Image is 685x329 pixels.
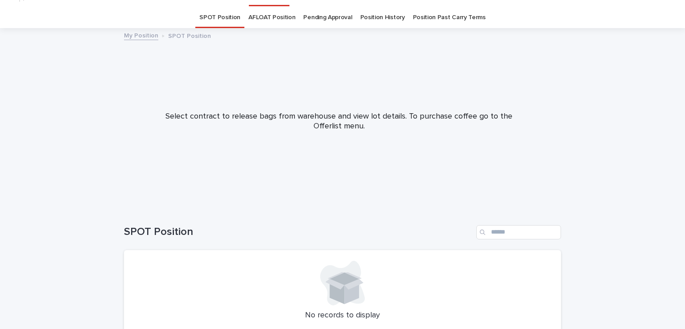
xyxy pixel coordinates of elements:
h1: SPOT Position [124,226,473,239]
p: No records to display [135,311,550,321]
input: Search [476,225,561,239]
p: Select contract to release bags from warehouse and view lot details. To purchase coffee go to the... [161,112,517,131]
a: AFLOAT Position [248,7,295,28]
a: My Position [124,30,158,40]
a: Position History [360,7,405,28]
a: SPOT Position [199,7,240,28]
a: Position Past Carry Terms [413,7,486,28]
p: SPOT Position [168,30,211,40]
a: Pending Approval [303,7,352,28]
